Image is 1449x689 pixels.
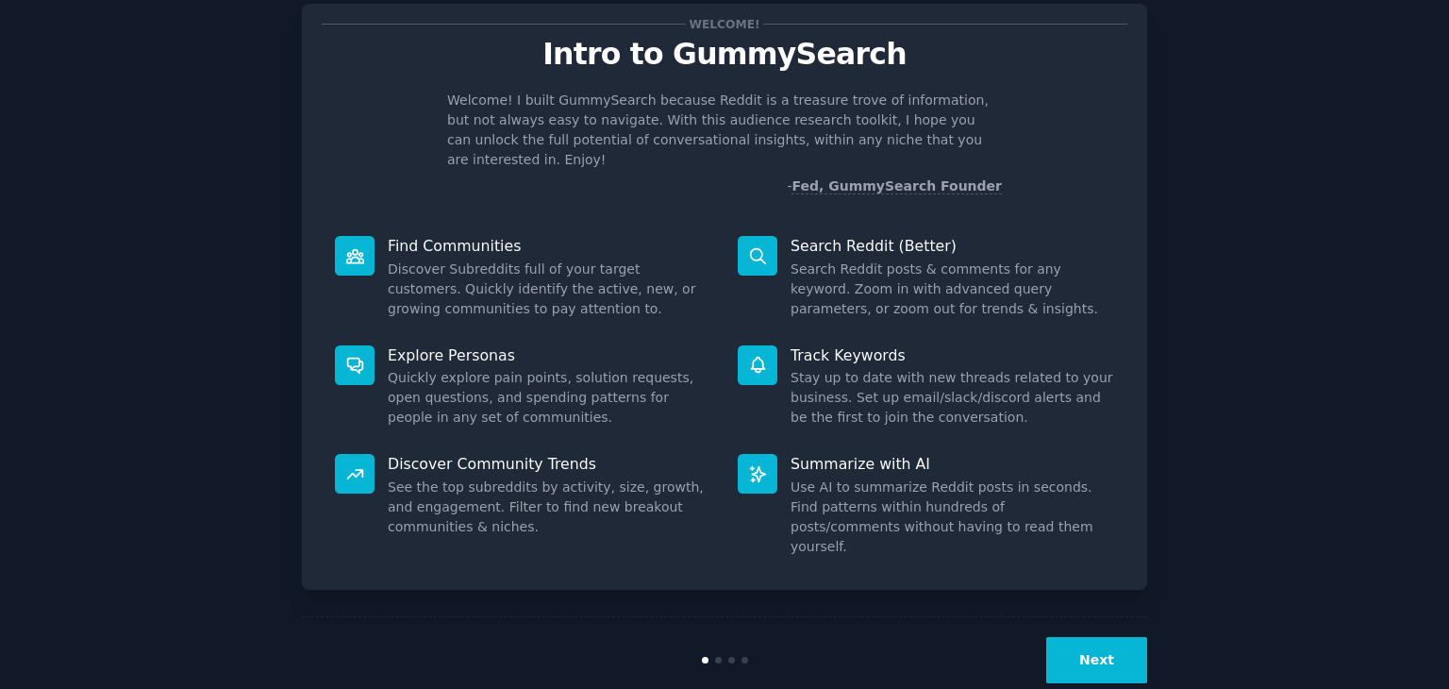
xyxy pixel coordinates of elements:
[686,14,763,34] span: Welcome!
[791,478,1114,557] dd: Use AI to summarize Reddit posts in seconds. Find patterns within hundreds of posts/comments with...
[791,368,1114,428] dd: Stay up to date with new threads related to your business. Set up email/slack/discord alerts and ...
[447,91,1002,170] p: Welcome! I built GummySearch because Reddit is a treasure trove of information, but not always ea...
[388,260,711,319] dd: Discover Subreddits full of your target customers. Quickly identify the active, new, or growing c...
[388,368,711,428] dd: Quickly explore pain points, solution requests, open questions, and spending patterns for people ...
[322,38,1127,71] p: Intro to GummySearch
[388,454,711,474] p: Discover Community Trends
[791,178,1002,194] a: Fed, GummySearch Founder
[791,236,1114,256] p: Search Reddit (Better)
[388,236,711,256] p: Find Communities
[791,260,1114,319] dd: Search Reddit posts & comments for any keyword. Zoom in with advanced query parameters, or zoom o...
[388,478,711,537] dd: See the top subreddits by activity, size, growth, and engagement. Filter to find new breakout com...
[791,345,1114,365] p: Track Keywords
[388,345,711,365] p: Explore Personas
[791,454,1114,474] p: Summarize with AI
[1046,637,1147,683] button: Next
[787,176,1002,196] div: -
